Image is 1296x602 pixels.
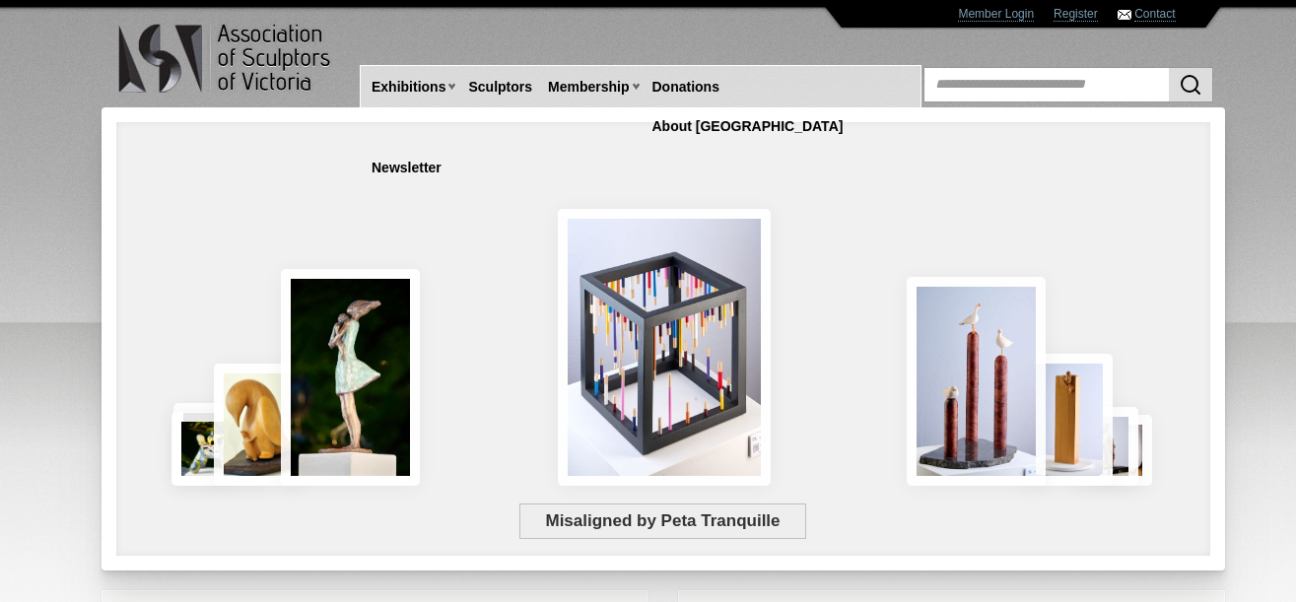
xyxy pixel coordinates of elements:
[540,69,637,105] a: Membership
[1023,354,1113,486] img: Little Frog. Big Climb
[364,150,449,186] a: Newsletter
[117,20,334,98] img: logo.png
[645,108,852,145] a: About [GEOGRAPHIC_DATA]
[281,269,421,486] img: Connection
[958,7,1034,22] a: Member Login
[558,209,771,486] img: Misaligned
[1054,7,1098,22] a: Register
[519,503,806,539] span: Misaligned by Peta Tranquille
[1134,7,1175,22] a: Contact
[1118,10,1131,20] img: Contact ASV
[1179,73,1202,97] img: Search
[460,69,540,105] a: Sculptors
[364,69,453,105] a: Exhibitions
[907,277,1046,486] img: Rising Tides
[645,69,727,105] a: Donations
